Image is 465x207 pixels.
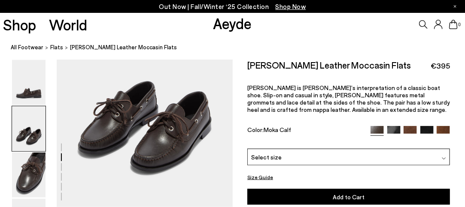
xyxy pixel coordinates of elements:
[3,17,36,32] a: Shop
[12,153,46,198] img: Harris Leather Moccasin Flats - Image 3
[442,156,446,161] img: svg%3E
[247,126,364,136] div: Color:
[11,36,465,60] nav: breadcrumb
[50,43,63,52] a: flats
[12,60,46,105] img: Harris Leather Moccasin Flats - Image 1
[276,3,306,10] span: Navigate to /collections/new-in
[449,20,458,29] a: 0
[247,60,411,70] h2: [PERSON_NAME] Leather Moccasin Flats
[49,17,87,32] a: World
[12,106,46,151] img: Harris Leather Moccasin Flats - Image 2
[251,153,282,162] span: Select size
[70,43,177,52] span: [PERSON_NAME] Leather Moccasin Flats
[264,126,291,133] span: Moka Calf
[159,1,306,12] p: Out Now | Fall/Winter ‘25 Collection
[213,14,252,32] a: Aeyde
[50,44,63,51] span: flats
[247,189,450,205] button: Add to Cart
[458,22,462,27] span: 0
[247,84,450,113] p: [PERSON_NAME] is [PERSON_NAME]’s interpretation of a classic boat shoe. Slip-on and casual in sty...
[431,60,450,71] span: €395
[333,193,365,201] span: Add to Cart
[247,172,273,183] button: Size Guide
[11,43,43,52] a: All Footwear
